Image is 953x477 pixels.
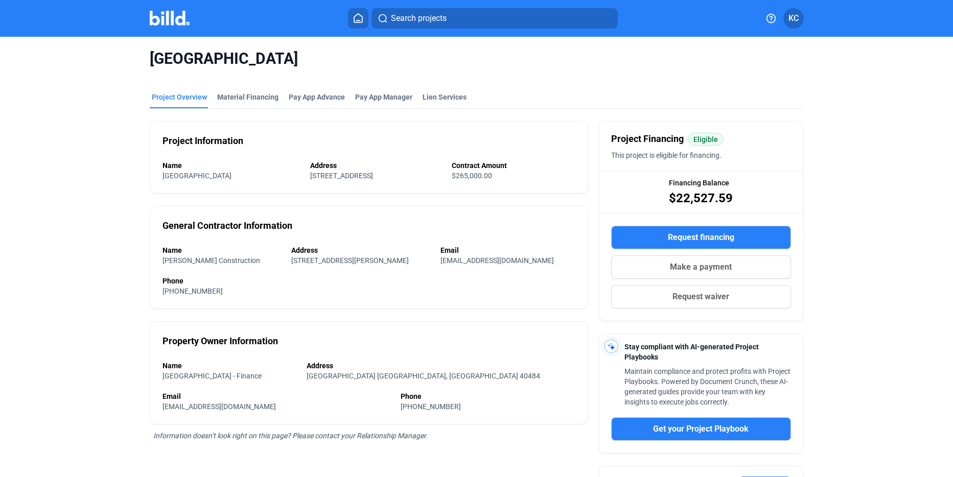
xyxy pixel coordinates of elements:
button: Search projects [371,8,618,29]
span: Financing Balance [669,178,729,188]
span: [EMAIL_ADDRESS][DOMAIN_NAME] [440,256,554,265]
div: Address [310,160,441,171]
span: Information doesn’t look right on this page? Please contact your Relationship Manager. [153,432,428,440]
span: [STREET_ADDRESS][PERSON_NAME] [291,256,409,265]
div: Material Financing [217,92,278,102]
div: Phone [162,276,575,286]
span: [PERSON_NAME] Construction [162,256,260,265]
span: [EMAIL_ADDRESS][DOMAIN_NAME] [162,402,276,411]
button: Make a payment [611,255,791,279]
span: [GEOGRAPHIC_DATA] [GEOGRAPHIC_DATA], [GEOGRAPHIC_DATA] 40484 [307,372,540,380]
mat-chip: Eligible [688,133,724,146]
span: $265,000.00 [452,172,492,180]
div: Phone [401,391,575,401]
span: Project Financing [611,132,684,146]
button: Request financing [611,226,791,249]
span: [GEOGRAPHIC_DATA] [150,49,804,68]
span: Request waiver [672,291,729,303]
div: Name [162,361,297,371]
div: Name [162,245,282,255]
div: Lien Services [423,92,467,102]
div: Name [162,160,300,171]
span: Get your Project Playbook [653,423,749,435]
img: Billd Company Logo [150,11,190,26]
div: General Contractor Information [162,219,292,233]
button: Request waiver [611,285,791,308]
span: Maintain compliance and protect profits with Project Playbooks. Powered by Document Crunch, these... [624,367,791,406]
div: Address [307,361,575,371]
div: Project Information [162,134,243,148]
div: Address [291,245,430,255]
div: Email [162,391,390,401]
span: Make a payment [670,261,732,273]
span: [PHONE_NUMBER] [162,287,223,295]
div: Email [440,245,575,255]
div: Project Overview [152,92,207,102]
span: KC [788,12,799,25]
button: Get your Project Playbook [611,417,791,441]
span: $22,527.59 [669,190,733,206]
div: Pay App Advance [289,92,345,102]
div: Contract Amount [452,160,575,171]
span: [PHONE_NUMBER] [401,402,461,411]
span: Request financing [668,231,734,244]
button: KC [783,8,804,29]
span: Pay App Manager [355,92,412,102]
span: [GEOGRAPHIC_DATA] - Finance [162,372,262,380]
span: This project is eligible for financing. [611,151,722,159]
div: Property Owner Information [162,334,278,348]
span: [GEOGRAPHIC_DATA] [162,172,231,180]
span: Stay compliant with AI-generated Project Playbooks [624,343,759,361]
span: Search projects [391,12,447,25]
span: [STREET_ADDRESS] [310,172,373,180]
